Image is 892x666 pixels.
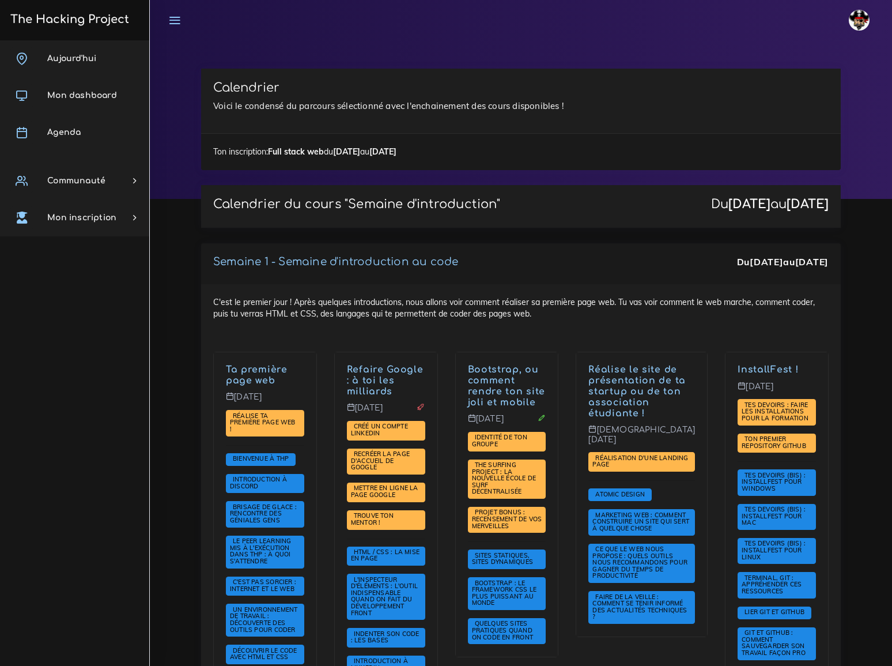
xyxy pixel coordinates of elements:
[351,423,408,438] a: Créé un compte LinkedIn
[230,476,287,491] a: Introduction à Discord
[351,630,419,645] a: Indenter son code : les bases
[230,503,297,525] a: Brisage de glace : rencontre des géniales gens
[230,537,291,566] a: Le Peer learning mis à l'exécution dans THP : à quoi s'attendre
[588,425,695,453] p: [DEMOGRAPHIC_DATA][DATE]
[472,509,542,530] a: PROJET BONUS : recensement de vos merveilles
[588,364,686,418] a: Réalise le site de présentation de ta startup ou de ton association étudiante !
[737,255,829,269] div: Du au
[742,506,806,527] a: Tes devoirs (bis) : Installfest pour MAC
[750,256,783,268] strong: [DATE]
[742,629,808,657] span: Git et GitHub : comment sauvegarder son travail façon pro
[230,606,298,634] a: Un environnement de travail : découverte des outils pour coder
[351,511,394,526] span: Trouve ton mentor !
[742,505,806,526] span: Tes devoirs (bis) : Installfest pour MAC
[742,471,806,492] span: Tes devoirs (bis) : Installfest pour Windows
[351,484,418,499] a: Mettre en ligne la page Google
[472,551,536,566] span: Sites statiques, sites dynamiques
[592,511,689,532] span: Marketing web : comment construire un site qui sert à quelque chose
[213,256,458,268] a: Semaine 1 - Semaine d'introduction au code
[592,545,687,580] a: Ce que le web nous propose : quels outils nous recommandons pour gagner du temps de productivité
[47,91,117,100] span: Mon dashboard
[347,403,425,422] p: [DATE]
[230,475,287,490] span: Introduction à Discord
[592,490,648,498] a: Atomic Design
[201,133,841,170] div: Ton inscription: du au
[849,10,870,31] img: avatar
[230,412,296,433] a: Réalise ta première page web !
[7,13,129,26] h3: The Hacking Project
[742,401,811,423] a: Tes devoirs : faire les installations pour la formation
[351,512,394,527] a: Trouve ton mentor !
[728,197,770,211] strong: [DATE]
[351,630,419,645] span: Indenter son code : les bases
[795,256,829,268] strong: [DATE]
[468,364,546,407] a: Bootstrap, ou comment rendre ton site joli et mobile
[711,197,829,212] div: Du au
[472,461,536,495] span: The Surfing Project : la nouvelle école de surf décentralisée
[347,364,424,397] a: Refaire Google : à toi les milliards
[213,81,829,95] h3: Calendrier
[472,508,542,529] span: PROJET BONUS : recensement de vos merveilles
[472,619,536,641] span: Quelques sites pratiques quand on code en front
[351,422,408,437] span: Créé un compte LinkedIn
[787,197,829,211] strong: [DATE]
[592,545,687,580] span: Ce que le web nous propose : quels outils nous recommandons pour gagner du temps de productivité
[742,435,809,450] a: Ton premier repository GitHub
[742,401,811,422] span: Tes devoirs : faire les installations pour la formation
[213,99,829,113] p: Voici le condensé du parcours sélectionné avec l'enchainement des cours disponibles !
[226,364,288,386] a: Ta première page web
[47,213,116,222] span: Mon inscription
[230,605,298,634] span: Un environnement de travail : découverte des outils pour coder
[472,620,536,641] a: Quelques sites pratiques quand on code en front
[213,197,500,212] p: Calendrier du cours "Semaine d'introduction"
[472,461,536,496] a: The Surfing Project : la nouvelle école de surf décentralisée
[592,593,687,621] a: Faire de la veille : comment se tenir informé des actualités techniques ?
[47,176,105,185] span: Communauté
[47,128,81,137] span: Agenda
[351,450,410,471] span: Recréer la page d'accueil de Google
[268,146,324,157] strong: Full stack web
[742,472,806,493] a: Tes devoirs (bis) : Installfest pour Windows
[472,552,536,567] a: Sites statiques, sites dynamiques
[226,392,304,411] p: [DATE]
[230,646,297,661] span: Découvrir le code avec HTML et CSS
[742,608,807,616] a: Lier Git et Github
[351,575,418,617] a: L'inspecteur d'éléments : l'outil indispensable quand on fait du développement front
[333,146,360,157] strong: [DATE]
[738,382,816,400] p: [DATE]
[742,539,806,560] span: Tes devoirs (bis) : Installfest pour Linux
[742,574,802,596] a: Terminal, Git : appréhender ces ressources
[230,455,292,463] a: Bienvenue à THP
[351,548,419,563] a: HTML / CSS : la mise en page
[742,540,806,561] a: Tes devoirs (bis) : Installfest pour Linux
[369,146,396,157] strong: [DATE]
[230,503,297,524] span: Brisage de glace : rencontre des géniales gens
[47,54,96,63] span: Aujourd'hui
[592,454,688,469] a: Réalisation d'une landing page
[230,454,292,462] span: Bienvenue à THP
[472,434,527,449] a: Identité de ton groupe
[230,578,297,593] a: C'est pas sorcier : internet et le web
[592,511,689,533] a: Marketing web : comment construire un site qui sert à quelque chose
[468,414,546,432] p: [DATE]
[742,629,808,657] a: Git et GitHub : comment sauvegarder son travail façon pro
[351,450,410,472] a: Recréer la page d'accueil de Google
[230,647,297,662] a: Découvrir le code avec HTML et CSS
[472,579,536,607] a: Bootstrap : le framework CSS le plus puissant au monde
[738,364,799,375] a: InstallFest !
